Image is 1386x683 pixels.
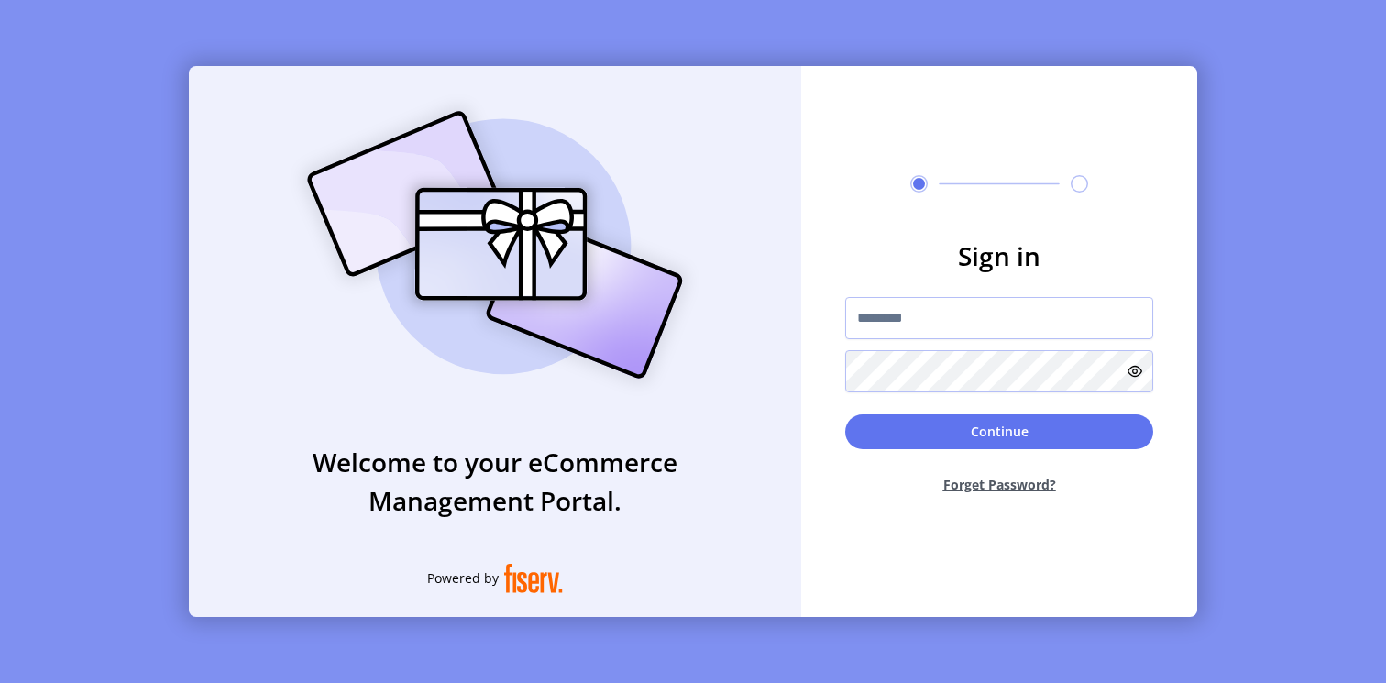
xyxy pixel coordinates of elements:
[427,568,499,588] span: Powered by
[845,414,1153,449] button: Continue
[280,91,710,399] img: card_Illustration.svg
[845,237,1153,275] h3: Sign in
[845,460,1153,509] button: Forget Password?
[189,443,801,520] h3: Welcome to your eCommerce Management Portal.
